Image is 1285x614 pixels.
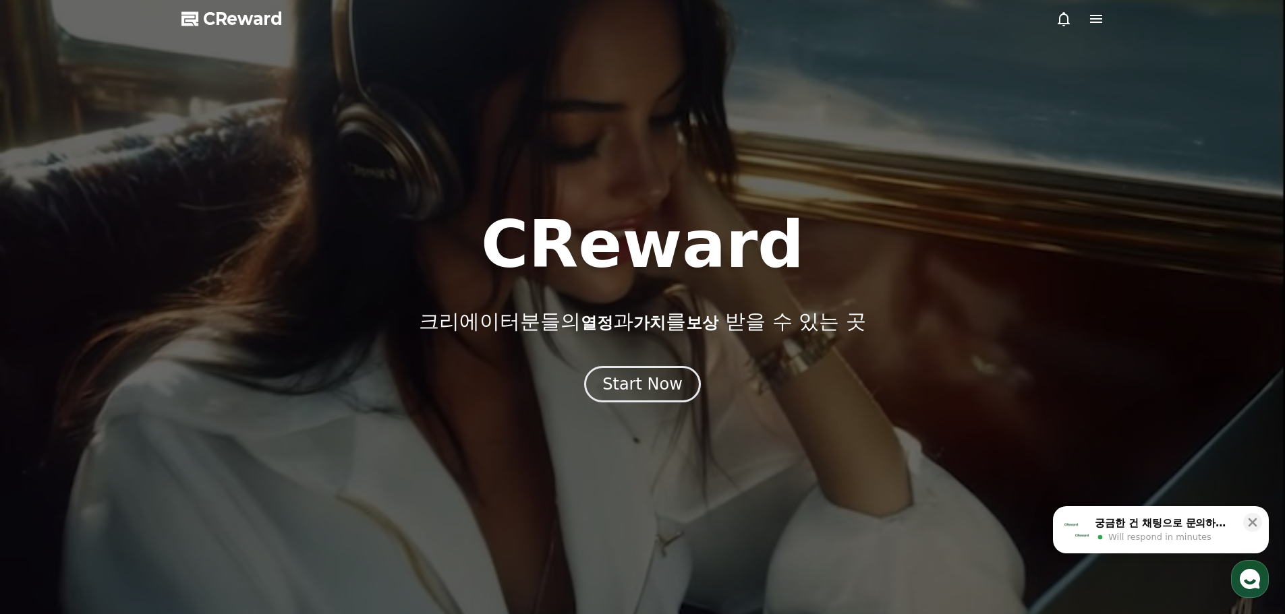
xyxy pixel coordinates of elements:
[481,212,804,277] h1: CReward
[602,373,683,395] div: Start Now
[584,366,701,402] button: Start Now
[633,313,666,332] span: 가치
[686,313,718,332] span: 보상
[581,313,613,332] span: 열정
[203,8,283,30] span: CReward
[584,379,701,392] a: Start Now
[419,309,865,334] p: 크리에이터분들의 과 를 받을 수 있는 곳
[181,8,283,30] a: CReward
